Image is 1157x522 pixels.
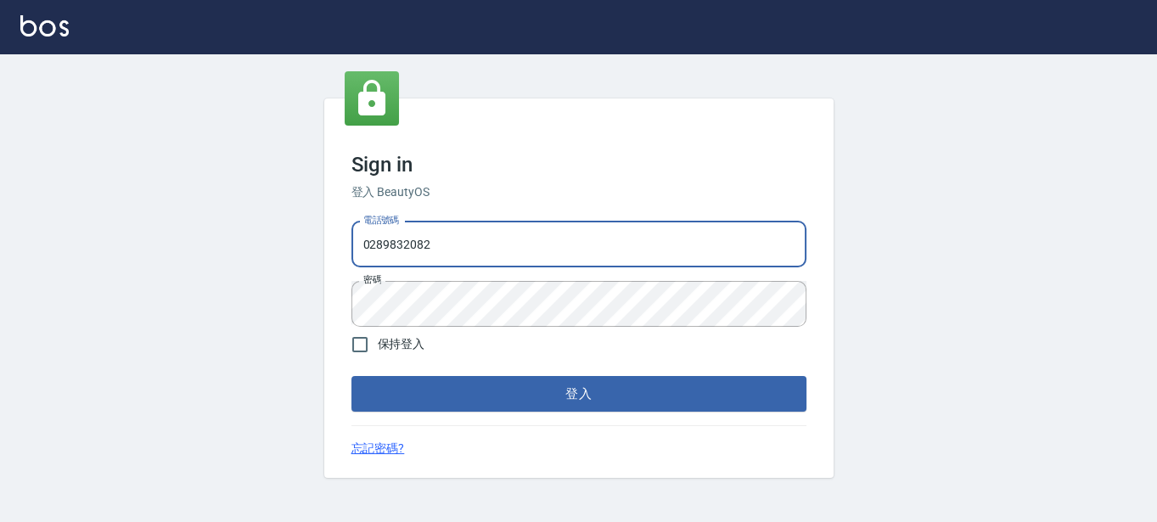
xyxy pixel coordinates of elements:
[351,440,405,457] a: 忘記密碼?
[363,273,381,286] label: 密碼
[351,376,806,412] button: 登入
[351,183,806,201] h6: 登入 BeautyOS
[351,153,806,177] h3: Sign in
[20,15,69,36] img: Logo
[378,335,425,353] span: 保持登入
[363,214,399,227] label: 電話號碼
